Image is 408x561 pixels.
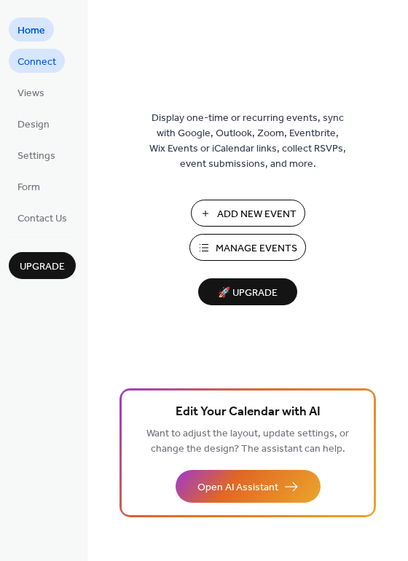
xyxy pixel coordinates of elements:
span: Add New Event [217,207,297,222]
span: Design [17,117,50,133]
span: Manage Events [216,241,297,256]
span: Open AI Assistant [197,480,278,495]
span: Upgrade [20,259,65,275]
span: 🚀 Upgrade [207,283,289,303]
button: Upgrade [9,252,76,279]
span: Contact Us [17,211,67,227]
a: Home [9,17,54,42]
button: Open AI Assistant [176,470,321,503]
span: Want to adjust the layout, update settings, or change the design? The assistant can help. [146,424,349,459]
button: Add New Event [191,200,305,227]
button: 🚀 Upgrade [198,278,297,305]
span: Display one-time or recurring events, sync with Google, Outlook, Zoom, Eventbrite, Wix Events or ... [149,111,346,172]
span: Settings [17,149,55,164]
span: Edit Your Calendar with AI [176,402,321,423]
a: Contact Us [9,205,76,229]
span: Views [17,86,44,101]
a: Views [9,80,53,104]
a: Settings [9,143,64,167]
span: Connect [17,55,56,70]
a: Form [9,174,49,198]
a: Connect [9,49,65,73]
span: Home [17,23,45,39]
a: Design [9,111,58,136]
button: Manage Events [189,234,306,261]
span: Form [17,180,40,195]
